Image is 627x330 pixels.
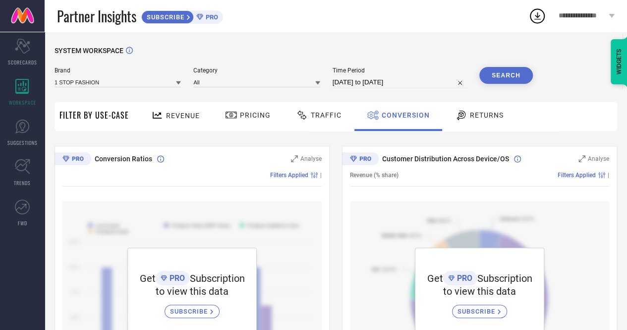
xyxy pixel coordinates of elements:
[14,179,31,187] span: TRENDS
[382,111,430,119] span: Conversion
[8,59,37,66] span: SCORECARDS
[59,109,129,121] span: Filter By Use-Case
[311,111,342,119] span: Traffic
[9,99,36,106] span: WORKSPACE
[156,285,228,297] span: to view this data
[141,8,223,24] a: SUBSCRIBEPRO
[95,155,152,163] span: Conversion Ratios
[479,67,533,84] button: Search
[18,219,27,227] span: FWD
[350,172,399,179] span: Revenue (% share)
[333,76,467,88] input: Select time period
[55,152,91,167] div: Premium
[455,273,472,283] span: PRO
[457,308,498,315] span: SUBSCRIBE
[140,272,156,284] span: Get
[333,67,467,74] span: Time Period
[382,155,509,163] span: Customer Distribution Across Device/OS
[291,155,298,162] svg: Zoom
[142,13,187,21] span: SUBSCRIBE
[558,172,596,179] span: Filters Applied
[528,7,546,25] div: Open download list
[167,273,185,283] span: PRO
[470,111,504,119] span: Returns
[166,112,200,120] span: Revenue
[190,272,245,284] span: Subscription
[588,155,609,162] span: Analyse
[427,272,443,284] span: Get
[57,6,136,26] span: Partner Insights
[320,172,322,179] span: |
[240,111,271,119] span: Pricing
[193,67,320,74] span: Category
[452,297,507,318] a: SUBSCRIBE
[203,13,218,21] span: PRO
[165,297,220,318] a: SUBSCRIBE
[342,152,379,167] div: Premium
[578,155,585,162] svg: Zoom
[55,67,181,74] span: Brand
[170,308,210,315] span: SUBSCRIBE
[7,139,38,146] span: SUGGESTIONS
[608,172,609,179] span: |
[477,272,532,284] span: Subscription
[443,285,516,297] span: to view this data
[270,172,308,179] span: Filters Applied
[300,155,322,162] span: Analyse
[55,47,123,55] span: SYSTEM WORKSPACE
